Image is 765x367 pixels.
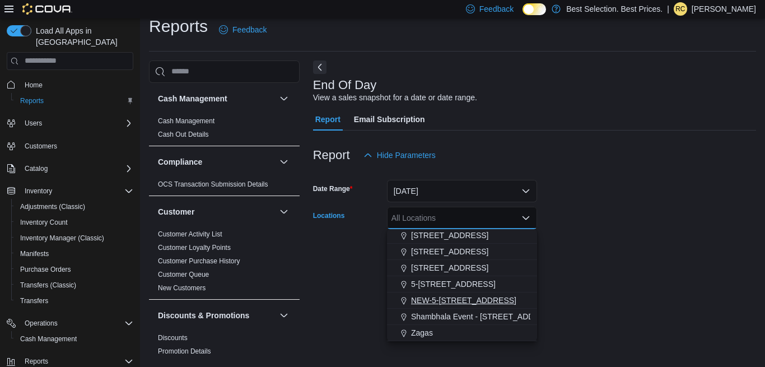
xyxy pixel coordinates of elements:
a: Manifests [16,247,53,261]
button: Cash Management [158,93,275,104]
a: Cash Management [158,117,214,125]
span: Cash Management [16,332,133,346]
span: Catalog [20,162,133,175]
span: [STREET_ADDRESS] [411,246,488,257]
h3: Discounts & Promotions [158,310,249,321]
span: Zagas [411,327,433,338]
span: Cash Management [158,117,214,126]
span: Feedback [479,3,514,15]
button: Operations [2,315,138,331]
button: Discounts & Promotions [277,309,291,322]
span: OCS Transaction Submission Details [158,180,268,189]
span: Cash Out Details [158,130,209,139]
a: OCS Transaction Submission Details [158,180,268,188]
button: NEW-5-[STREET_ADDRESS] [387,292,537,309]
span: Inventory [25,187,52,196]
span: [STREET_ADDRESS] [411,230,488,241]
label: Locations [313,211,345,220]
h3: Compliance [158,156,202,168]
button: Home [2,77,138,93]
span: Shambhala Event - [STREET_ADDRESS] [411,311,557,322]
input: Dark Mode [523,3,546,15]
a: Home [20,78,47,92]
button: Next [313,61,326,74]
span: Load All Apps in [GEOGRAPHIC_DATA] [31,25,133,48]
button: Cash Management [277,92,291,105]
span: [STREET_ADDRESS] [411,262,488,273]
a: Customers [20,140,62,153]
span: Adjustments (Classic) [16,200,133,213]
span: Home [20,78,133,92]
p: [PERSON_NAME] [692,2,756,16]
span: Report [315,108,340,131]
button: Shambhala Event - [STREET_ADDRESS] [387,309,537,325]
span: Inventory Count [20,218,68,227]
span: Cash Management [20,335,77,343]
a: Purchase Orders [16,263,76,276]
a: Customer Loyalty Points [158,244,231,252]
a: Feedback [214,18,271,41]
button: Compliance [277,155,291,169]
span: Customers [20,139,133,153]
span: RC [675,2,685,16]
button: Manifests [11,246,138,262]
span: Customer Activity List [158,230,222,239]
button: Catalog [2,161,138,176]
h1: Reports [149,15,208,38]
span: Inventory [20,184,133,198]
div: Customer [149,227,300,299]
a: Adjustments (Classic) [16,200,90,213]
span: Transfers (Classic) [20,281,76,290]
h3: End Of Day [313,78,377,92]
span: Reports [16,94,133,108]
span: Manifests [16,247,133,261]
button: Transfers [11,293,138,309]
span: Inventory Manager (Classic) [20,234,104,243]
span: Email Subscription [354,108,425,131]
a: Transfers (Classic) [16,278,81,292]
a: Customer Purchase History [158,257,240,265]
button: Inventory Count [11,215,138,230]
button: [STREET_ADDRESS] [387,244,537,260]
span: Inventory Manager (Classic) [16,231,133,245]
button: Customer [277,205,291,219]
a: Transfers [16,294,53,308]
a: Customer Activity List [158,230,222,238]
span: Transfers (Classic) [16,278,133,292]
button: Inventory [20,184,57,198]
span: Discounts [158,333,188,342]
span: Customers [25,142,57,151]
a: Inventory Count [16,216,72,229]
button: Compliance [158,156,275,168]
p: | [667,2,669,16]
div: Compliance [149,178,300,196]
a: Cash Management [16,332,81,346]
button: Zagas [387,325,537,341]
span: Feedback [232,24,267,35]
h3: Cash Management [158,93,227,104]
button: Cash Management [11,331,138,347]
img: Cova [22,3,72,15]
span: Transfers [20,296,48,305]
span: Home [25,81,43,90]
span: Catalog [25,164,48,173]
span: Manifests [20,249,49,258]
span: Reports [25,357,48,366]
span: Transfers [16,294,133,308]
span: Operations [25,319,58,328]
button: Inventory Manager (Classic) [11,230,138,246]
button: Customers [2,138,138,154]
button: [STREET_ADDRESS] [387,260,537,276]
div: Choose from the following options [387,211,537,341]
span: Promotion Details [158,347,211,356]
button: [STREET_ADDRESS] [387,227,537,244]
label: Date Range [313,184,353,193]
button: Inventory [2,183,138,199]
a: Cash Out Details [158,131,209,138]
button: Close list of options [521,213,530,222]
div: Cash Management [149,114,300,146]
span: Hide Parameters [377,150,436,161]
span: Adjustments (Classic) [20,202,85,211]
span: Customer Purchase History [158,257,240,266]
